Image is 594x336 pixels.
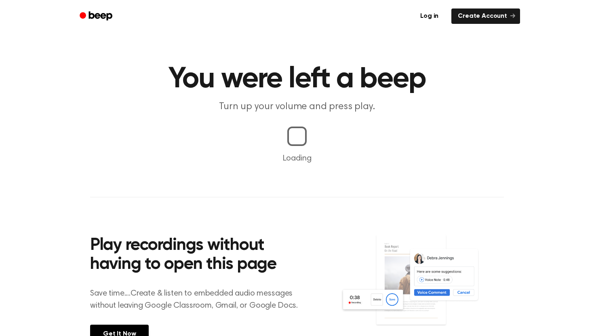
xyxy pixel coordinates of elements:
[74,8,120,24] a: Beep
[451,8,520,24] a: Create Account
[90,65,504,94] h1: You were left a beep
[142,100,452,114] p: Turn up your volume and press play.
[90,236,308,275] h2: Play recordings without having to open this page
[412,7,447,25] a: Log in
[90,287,308,312] p: Save time....Create & listen to embedded audio messages without leaving Google Classroom, Gmail, ...
[10,152,584,165] p: Loading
